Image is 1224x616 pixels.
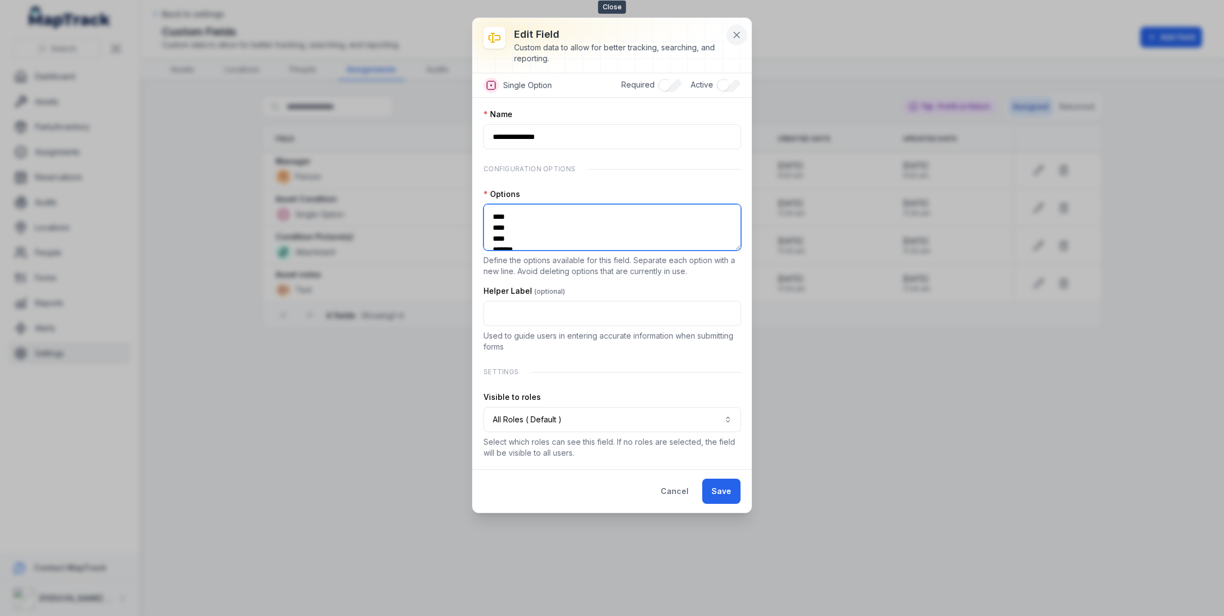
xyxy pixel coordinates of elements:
[514,27,723,42] h3: Edit field
[483,301,741,326] input: :r94:-form-item-label
[483,109,512,120] label: Name
[483,361,741,383] div: Settings
[483,286,565,297] label: Helper Label
[503,80,552,91] span: Single Option
[483,189,520,200] label: Options
[483,437,741,458] p: Select which roles can see this field. If no roles are selected, the field will be visible to all...
[514,42,723,64] div: Custom data to allow for better tracking, searching, and reporting.
[483,407,741,432] button: All Roles ( Default )
[483,255,741,277] p: Define the options available for this field. Separate each option with a new line. Avoid deleting...
[691,80,713,89] span: Active
[483,204,741,251] textarea: :r93:-form-item-label
[483,124,741,149] input: :r92:-form-item-label
[702,479,741,504] button: Save
[598,1,626,14] span: Close
[483,392,541,403] label: Visible to roles
[483,158,741,180] div: Configuration Options
[483,330,741,352] p: Used to guide users in entering accurate information when submitting forms
[621,80,655,89] span: Required
[651,479,698,504] button: Cancel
